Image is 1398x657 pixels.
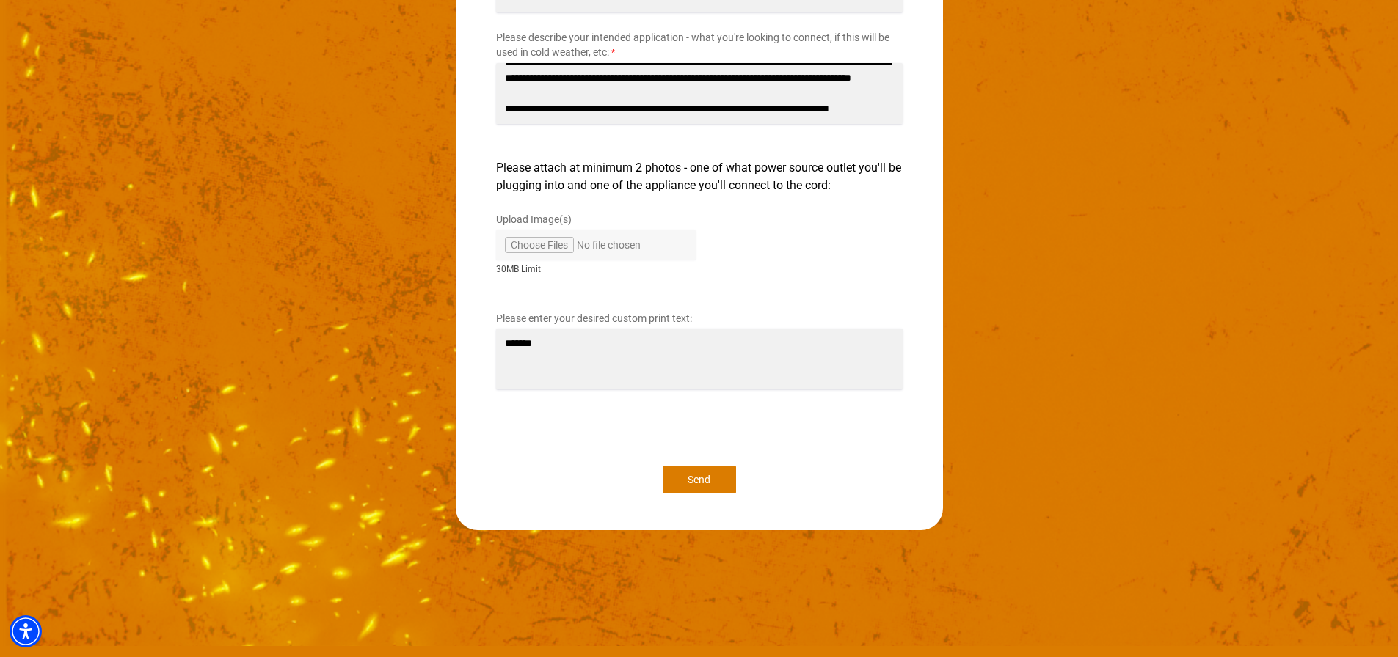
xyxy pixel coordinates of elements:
[663,466,736,493] button: Send
[496,32,889,58] span: Please describe your intended application - what you're looking to connect, if this will be used ...
[496,213,572,225] span: Upload Image(s)
[496,263,696,276] small: 30MB Limit
[496,312,692,324] span: Please enter your desired custom print text:
[10,615,42,647] div: Accessibility Menu
[496,407,687,448] button: submit inquiry
[496,159,903,194] p: Please attach at minimum 2 photos - one of what power source outlet you'll be plugging into and o...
